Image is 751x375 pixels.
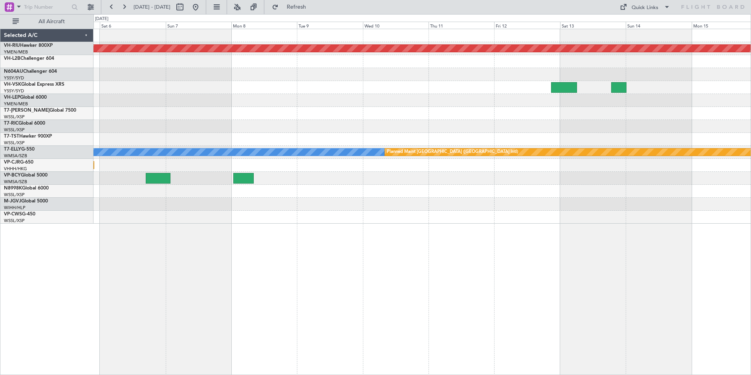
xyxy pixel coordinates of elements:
[4,88,24,94] a: YSSY/SYD
[494,22,560,29] div: Fri 12
[24,1,69,13] input: Trip Number
[4,43,20,48] span: VH-RIU
[4,166,27,172] a: VHHH/HKG
[560,22,626,29] div: Sat 13
[4,205,26,211] a: WIHH/HLP
[4,121,18,126] span: T7-RIC
[4,43,53,48] a: VH-RIUHawker 800XP
[4,56,20,61] span: VH-L2B
[616,1,674,13] button: Quick Links
[280,4,313,10] span: Refresh
[4,140,25,146] a: WSSL/XSP
[4,199,48,204] a: M-JGVJGlobal 5000
[4,192,25,198] a: WSSL/XSP
[4,173,48,178] a: VP-BCYGlobal 5000
[9,15,85,28] button: All Aircraft
[4,75,24,81] a: YSSY/SYD
[4,212,22,217] span: VP-CWS
[100,22,165,29] div: Sat 6
[4,160,20,165] span: VP-CJR
[4,82,21,87] span: VH-VSK
[4,218,25,224] a: WSSL/XSP
[4,147,21,152] span: T7-ELLY
[4,186,22,191] span: N8998K
[268,1,315,13] button: Refresh
[4,153,27,159] a: WMSA/SZB
[363,22,429,29] div: Wed 10
[4,114,25,120] a: WSSL/XSP
[4,173,21,178] span: VP-BCY
[4,108,49,113] span: T7-[PERSON_NAME]
[166,22,231,29] div: Sun 7
[4,69,57,74] a: N604AUChallenger 604
[20,19,83,24] span: All Aircraft
[4,199,21,204] span: M-JGVJ
[626,22,691,29] div: Sun 14
[4,121,45,126] a: T7-RICGlobal 6000
[4,108,76,113] a: T7-[PERSON_NAME]Global 7500
[4,95,20,100] span: VH-LEP
[231,22,297,29] div: Mon 8
[4,127,25,133] a: WSSL/XSP
[4,147,35,152] a: T7-ELLYG-550
[4,49,28,55] a: YMEN/MEB
[4,56,54,61] a: VH-L2BChallenger 604
[134,4,170,11] span: [DATE] - [DATE]
[4,134,52,139] a: T7-TSTHawker 900XP
[4,82,64,87] a: VH-VSKGlobal Express XRS
[297,22,363,29] div: Tue 9
[4,101,28,107] a: YMEN/MEB
[387,146,518,158] div: Planned Maint [GEOGRAPHIC_DATA] ([GEOGRAPHIC_DATA] Intl)
[429,22,494,29] div: Thu 11
[4,160,33,165] a: VP-CJRG-650
[4,212,35,217] a: VP-CWSG-450
[4,69,23,74] span: N604AU
[4,95,47,100] a: VH-LEPGlobal 6000
[4,186,49,191] a: N8998KGlobal 6000
[4,179,27,185] a: WMSA/SZB
[632,4,658,12] div: Quick Links
[4,134,19,139] span: T7-TST
[95,16,108,22] div: [DATE]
